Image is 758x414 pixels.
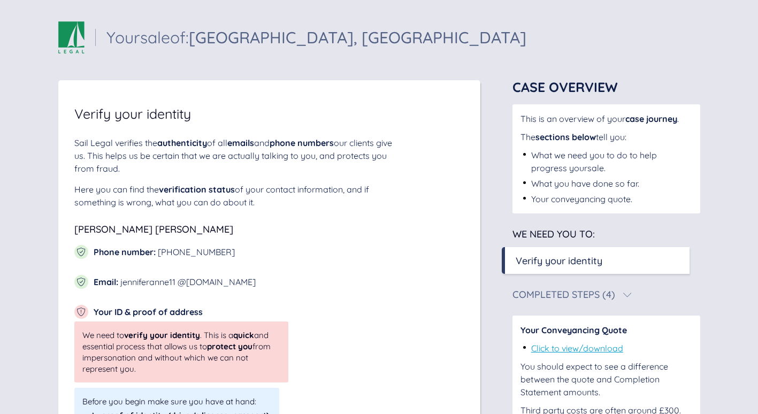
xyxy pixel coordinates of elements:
[94,277,118,287] span: Email :
[74,136,395,175] div: Sail Legal verifies the of all and our clients give us. This helps us be certain that we are actu...
[531,149,692,174] div: What we need you to do to help progress your sale .
[531,177,639,190] div: What you have done so far.
[531,343,623,354] a: Click to view/download
[189,27,526,48] span: [GEOGRAPHIC_DATA], [GEOGRAPHIC_DATA]
[74,183,395,209] div: Here you can find the of your contact information, and if something is wrong, what you can do abo...
[94,306,203,317] span: Your ID & proof of address
[82,396,271,407] span: Before you begin make sure you have at hand:
[625,113,677,124] span: case journey
[520,360,692,398] div: You should expect to see a difference between the quote and Completion Statement amounts.
[74,107,191,120] span: Verify your identity
[74,223,233,235] span: [PERSON_NAME] [PERSON_NAME]
[227,137,254,148] span: emails
[124,330,200,340] span: verify your identity
[157,137,207,148] span: authenticity
[535,132,596,142] span: sections below
[94,247,156,257] span: Phone number :
[520,131,692,143] div: The tell you:
[512,290,615,300] div: Completed Steps (4)
[520,325,627,335] span: Your Conveyancing Quote
[531,193,632,205] div: Your conveyancing quote.
[512,228,595,240] span: We need you to:
[94,246,235,258] div: [PHONE_NUMBER]
[516,254,602,268] div: Verify your identity
[159,184,235,195] span: verification status
[520,112,692,125] div: This is an overview of your .
[82,329,280,374] span: We need to . This is a and essential process that allows us to from impersonation and without whi...
[207,341,252,351] span: protect you
[512,79,618,95] span: Case Overview
[106,29,526,45] div: Your sale of:
[270,137,334,148] span: phone numbers
[233,330,254,340] span: quick
[94,275,256,288] div: jenniferanne11 @[DOMAIN_NAME]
